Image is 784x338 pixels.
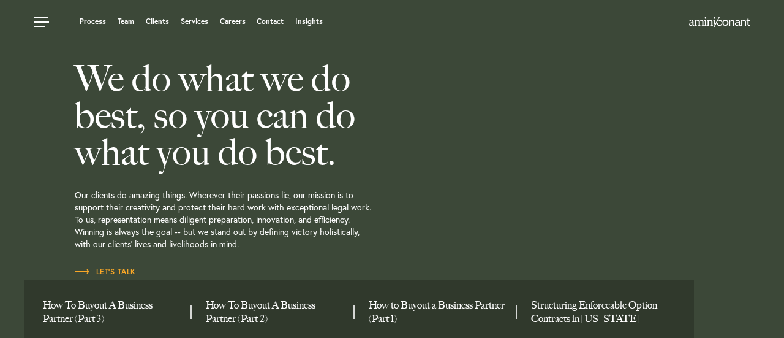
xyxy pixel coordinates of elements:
[43,299,181,326] a: How To Buyout A Business Partner (Part 3)
[80,18,106,25] a: Process
[146,18,169,25] a: Clients
[75,268,136,275] span: Let’s Talk
[75,60,448,171] h2: We do what we do best, so you can do what you do best.
[75,266,136,278] a: Let’s Talk
[181,18,208,25] a: Services
[295,18,323,25] a: Insights
[220,18,246,25] a: Careers
[531,299,669,326] a: Structuring Enforceable Option Contracts in Texas
[75,171,448,266] p: Our clients do amazing things. Wherever their passions lie, our mission is to support their creat...
[118,18,134,25] a: Team
[206,299,344,326] a: How To Buyout A Business Partner (Part 2)
[689,17,750,27] img: Amini & Conant
[369,299,507,326] a: How to Buyout a Business Partner (Part 1)
[257,18,284,25] a: Contact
